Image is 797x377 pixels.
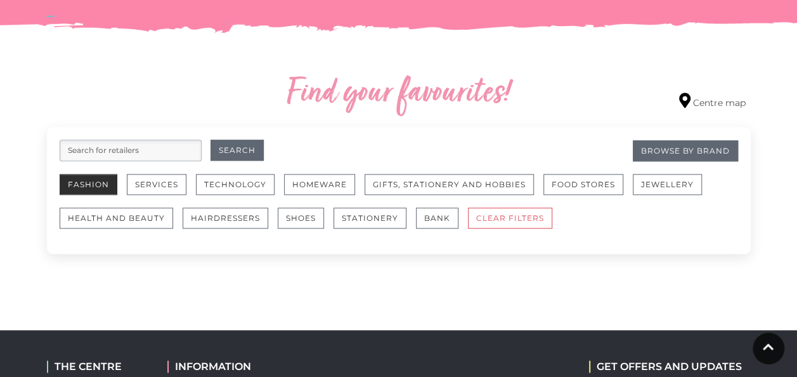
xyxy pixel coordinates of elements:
[468,208,552,228] button: CLEAR FILTERS
[60,174,127,208] a: Fashion
[60,208,183,241] a: Health and Beauty
[633,174,702,195] button: Jewellery
[278,208,334,241] a: Shoes
[543,174,633,208] a: Food Stores
[167,74,630,114] h2: Find your favourites!
[679,93,746,110] a: Centre map
[196,174,284,208] a: Technology
[60,140,202,161] input: Search for retailers
[183,208,268,228] button: Hairdressers
[543,174,623,195] button: Food Stores
[60,174,117,195] button: Fashion
[365,174,534,195] button: Gifts, Stationery and Hobbies
[633,174,711,208] a: Jewellery
[284,174,355,195] button: Homeware
[47,360,148,373] h2: THE CENTRE
[60,208,173,228] button: Health and Beauty
[416,208,458,228] button: Bank
[183,208,278,241] a: Hairdressers
[589,360,742,373] h2: GET OFFERS AND UPDATES
[334,208,416,241] a: Stationery
[416,208,468,241] a: Bank
[284,174,365,208] a: Homeware
[127,174,196,208] a: Services
[468,208,562,241] a: CLEAR FILTERS
[211,140,264,161] button: Search
[196,174,275,195] button: Technology
[334,208,406,228] button: Stationery
[365,174,543,208] a: Gifts, Stationery and Hobbies
[633,140,738,161] a: Browse By Brand
[278,208,324,228] button: Shoes
[127,174,186,195] button: Services
[167,360,329,373] h2: INFORMATION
